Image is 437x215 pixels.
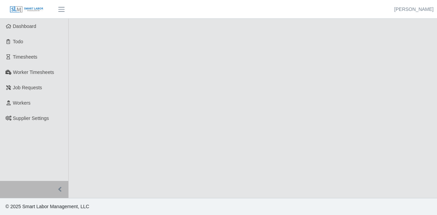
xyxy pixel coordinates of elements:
[13,116,49,121] span: Supplier Settings
[13,70,54,75] span: Worker Timesheets
[10,6,44,13] img: SLM Logo
[13,100,31,106] span: Workers
[13,39,23,44] span: Todo
[13,85,42,90] span: Job Requests
[13,24,37,29] span: Dashboard
[5,204,89,209] span: © 2025 Smart Labor Management, LLC
[13,54,38,60] span: Timesheets
[394,6,434,13] a: [PERSON_NAME]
